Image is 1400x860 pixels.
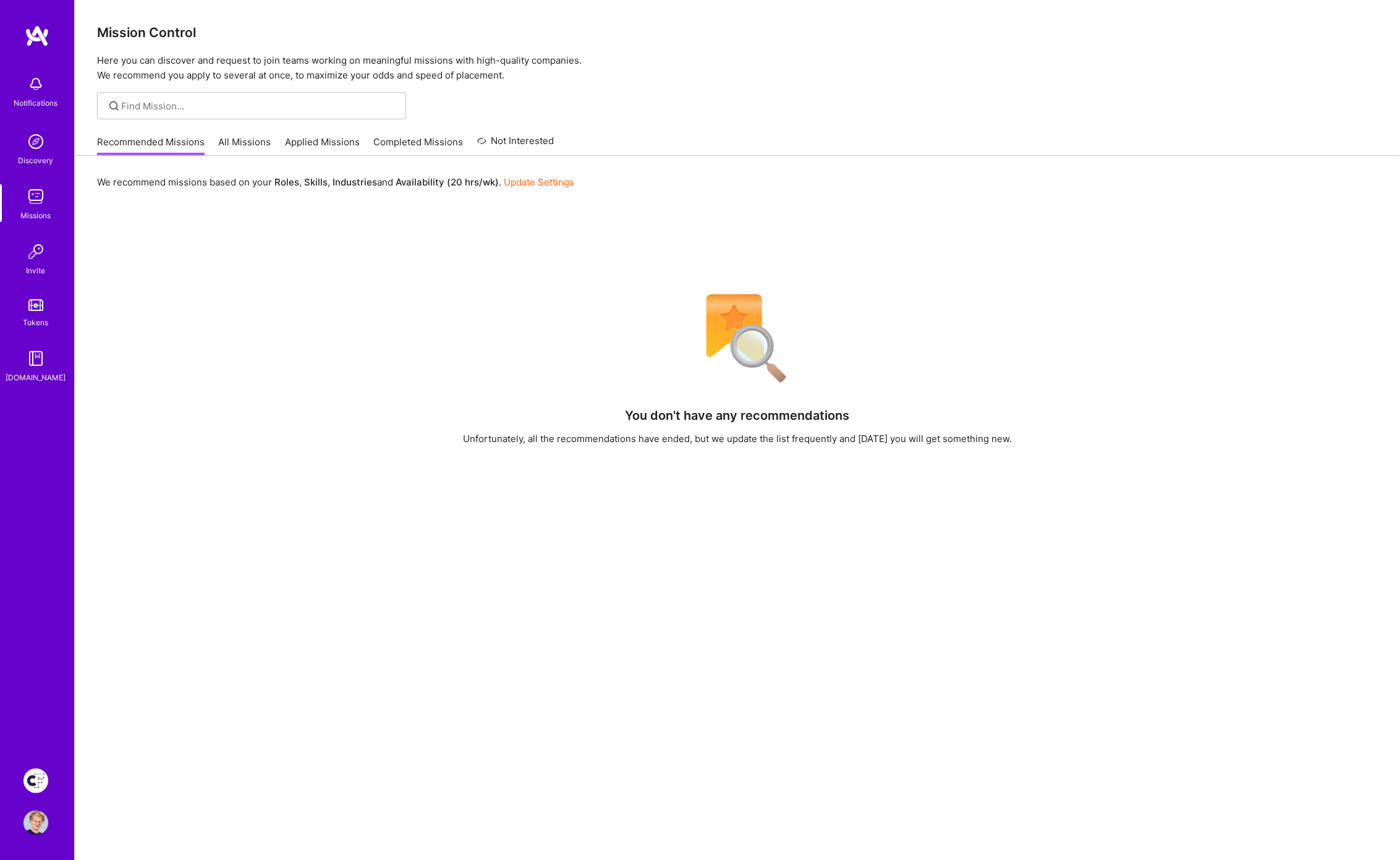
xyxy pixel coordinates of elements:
[396,176,499,188] b: Availability (20 hrs/wk)
[20,811,51,835] a: User Avatar
[23,346,48,371] img: guide book
[21,209,51,222] div: Missions
[504,176,574,188] a: Update Settings
[463,432,1012,445] div: Unfortunately, all the recommendations have ended, but we update the list frequently and [DATE] y...
[626,408,850,423] h4: You don't have any recommendations
[285,135,360,156] a: Applied Missions
[28,299,43,311] img: tokens
[107,99,121,113] i: icon SearchGrey
[477,134,554,156] a: Not Interested
[23,129,48,154] img: discovery
[19,154,54,167] div: Discovery
[97,176,574,189] p: We recommend missions based on your , , and .
[333,176,377,188] b: Industries
[374,135,464,156] a: Completed Missions
[23,72,48,96] img: bell
[14,96,58,109] div: Notifications
[25,25,49,47] img: logo
[122,100,397,113] input: Find Mission...
[23,768,48,793] img: Creative Fabrica Project Team
[97,53,1378,83] p: Here you can discover and request to join teams working on meaningful missions with high-quality ...
[304,176,328,188] b: Skills
[97,25,1378,40] h3: Mission Control
[97,135,205,156] a: Recommended Missions
[6,371,66,384] div: [DOMAIN_NAME]
[23,239,48,264] img: Invite
[23,184,48,209] img: teamwork
[274,176,299,188] b: Roles
[23,811,48,835] img: User Avatar
[23,316,49,329] div: Tokens
[685,286,790,391] img: No Results
[27,264,46,277] div: Invite
[20,768,51,793] a: Creative Fabrica Project Team
[219,135,271,156] a: All Missions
